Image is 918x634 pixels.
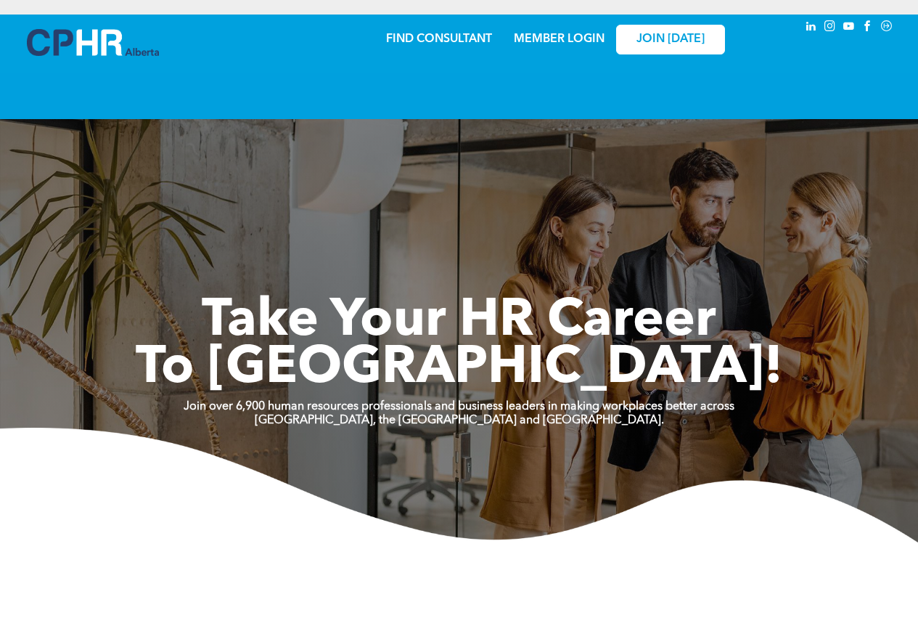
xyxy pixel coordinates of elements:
[255,415,664,426] strong: [GEOGRAPHIC_DATA], the [GEOGRAPHIC_DATA] and [GEOGRAPHIC_DATA].
[879,18,895,38] a: Social network
[184,401,734,412] strong: Join over 6,900 human resources professionals and business leaders in making workplaces better ac...
[841,18,857,38] a: youtube
[860,18,876,38] a: facebook
[27,29,159,56] img: A blue and white logo for cp alberta
[803,18,819,38] a: linkedin
[514,33,605,45] a: MEMBER LOGIN
[636,33,705,46] span: JOIN [DATE]
[386,33,492,45] a: FIND CONSULTANT
[822,18,838,38] a: instagram
[136,343,783,395] span: To [GEOGRAPHIC_DATA]!
[202,296,716,348] span: Take Your HR Career
[616,25,725,54] a: JOIN [DATE]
